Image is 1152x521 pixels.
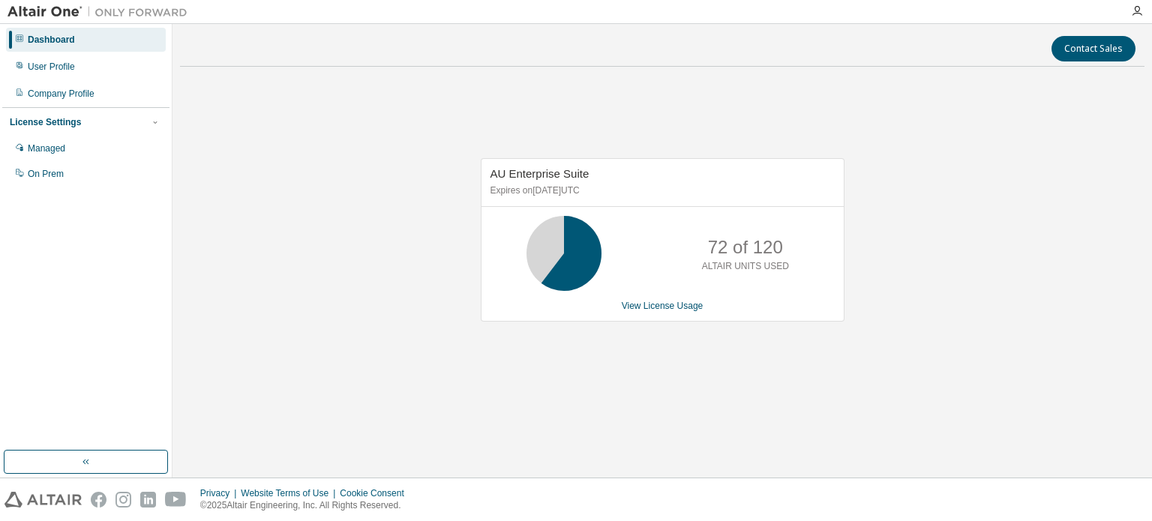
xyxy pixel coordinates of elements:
[708,235,783,260] p: 72 of 120
[490,184,831,197] p: Expires on [DATE] UTC
[241,487,340,499] div: Website Terms of Use
[28,88,94,100] div: Company Profile
[140,492,156,508] img: linkedin.svg
[200,499,413,512] p: © 2025 Altair Engineering, Inc. All Rights Reserved.
[7,4,195,19] img: Altair One
[622,301,703,311] a: View License Usage
[10,116,81,128] div: License Settings
[340,487,412,499] div: Cookie Consent
[28,34,75,46] div: Dashboard
[4,492,82,508] img: altair_logo.svg
[28,142,65,154] div: Managed
[165,492,187,508] img: youtube.svg
[115,492,131,508] img: instagram.svg
[702,260,789,273] p: ALTAIR UNITS USED
[28,168,64,180] div: On Prem
[200,487,241,499] div: Privacy
[1051,36,1135,61] button: Contact Sales
[28,61,75,73] div: User Profile
[490,167,589,180] span: AU Enterprise Suite
[91,492,106,508] img: facebook.svg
